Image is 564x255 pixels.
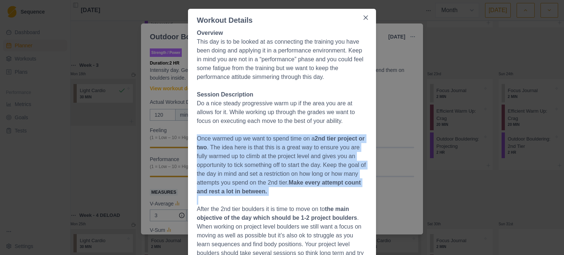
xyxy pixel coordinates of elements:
button: Close [360,12,372,23]
p: Once warmed up we want to spend time on a . The idea here is that this is a great way to ensure y... [197,134,367,196]
strong: Overview [197,30,223,36]
header: Workout Details [188,9,376,26]
strong: Session Description [197,91,253,98]
p: This day is to be looked at as connecting the training you have been doing and applying it in a p... [197,37,367,81]
p: Do a nice steady progressive warm up if the area you are at allows for it. While working up throu... [197,99,367,125]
